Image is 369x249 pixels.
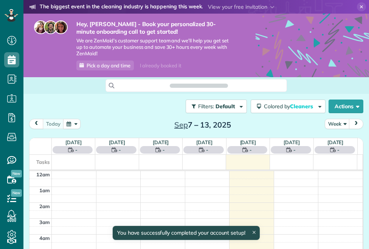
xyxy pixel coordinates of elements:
span: 12am [36,171,50,177]
button: Actions [329,100,363,113]
button: Filters: Default [186,100,247,113]
button: Colored byCleaners [251,100,326,113]
strong: The biggest event in the cleaning industry is happening this week. [40,3,203,11]
span: - [119,146,121,154]
h2: 7 – 13, 2025 [155,121,250,129]
button: Week [325,119,350,129]
span: Tasks [36,159,50,165]
a: [DATE] [65,139,82,145]
button: next [349,119,363,129]
span: Cleaners [290,103,314,110]
span: Colored by [264,103,316,110]
a: Filters: Default [182,100,247,113]
span: - [250,146,252,154]
span: Pick a day and time [87,62,130,68]
a: [DATE] [327,139,344,145]
span: We are ZenMaid’s customer support team and we’ll help you get set up to automate your business an... [76,37,233,57]
span: Filters: [198,103,214,110]
span: New [11,170,22,177]
span: Default [216,103,236,110]
img: jorge-587dff0eeaa6aab1f244e6dc62b8924c3b6ad411094392a53c71c6c4a576187d.jpg [44,20,57,34]
span: 4am [39,235,50,241]
a: [DATE] [196,139,212,145]
a: [DATE] [109,139,125,145]
span: Sep [174,120,188,129]
div: You have successfully completed your account setup! [113,226,260,240]
button: prev [29,119,43,129]
img: maria-72a9807cf96188c08ef61303f053569d2e2a8a1cde33d635c8a3ac13582a053d.jpg [34,20,48,34]
span: - [163,146,165,154]
img: michelle-19f622bdf1676172e81f8f8fba1fb50e276960ebfe0243fe18214015130c80e4.jpg [54,20,68,34]
a: [DATE] [284,139,300,145]
span: - [206,146,208,154]
a: Pick a day and time [76,61,134,70]
div: I already booked it [135,61,186,70]
button: today [43,119,64,129]
a: [DATE] [240,139,256,145]
span: - [337,146,340,154]
span: Search ZenMaid… [177,82,220,89]
span: New [11,189,22,197]
span: 2am [39,203,50,209]
a: [DATE] [153,139,169,145]
span: 1am [39,187,50,193]
span: - [75,146,78,154]
span: - [293,146,296,154]
span: 3am [39,219,50,225]
strong: Hey, [PERSON_NAME] - Book your personalized 30-minute onboarding call to get started! [76,20,233,35]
